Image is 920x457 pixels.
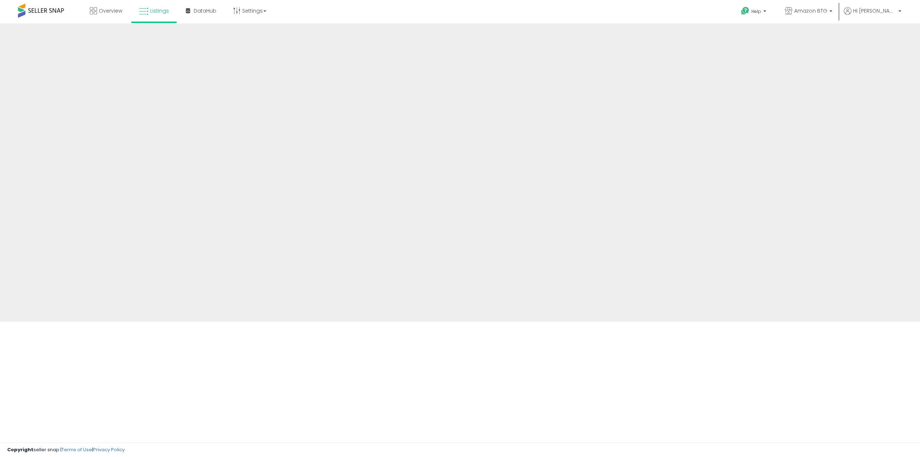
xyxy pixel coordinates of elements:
span: Hi [PERSON_NAME] [853,7,896,14]
a: Help [735,1,773,23]
span: Listings [150,7,169,14]
span: Help [751,8,761,14]
i: Get Help [741,6,750,15]
span: Amazon BTG [794,7,827,14]
span: Overview [99,7,122,14]
a: Hi [PERSON_NAME] [844,7,901,23]
span: DataHub [194,7,216,14]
